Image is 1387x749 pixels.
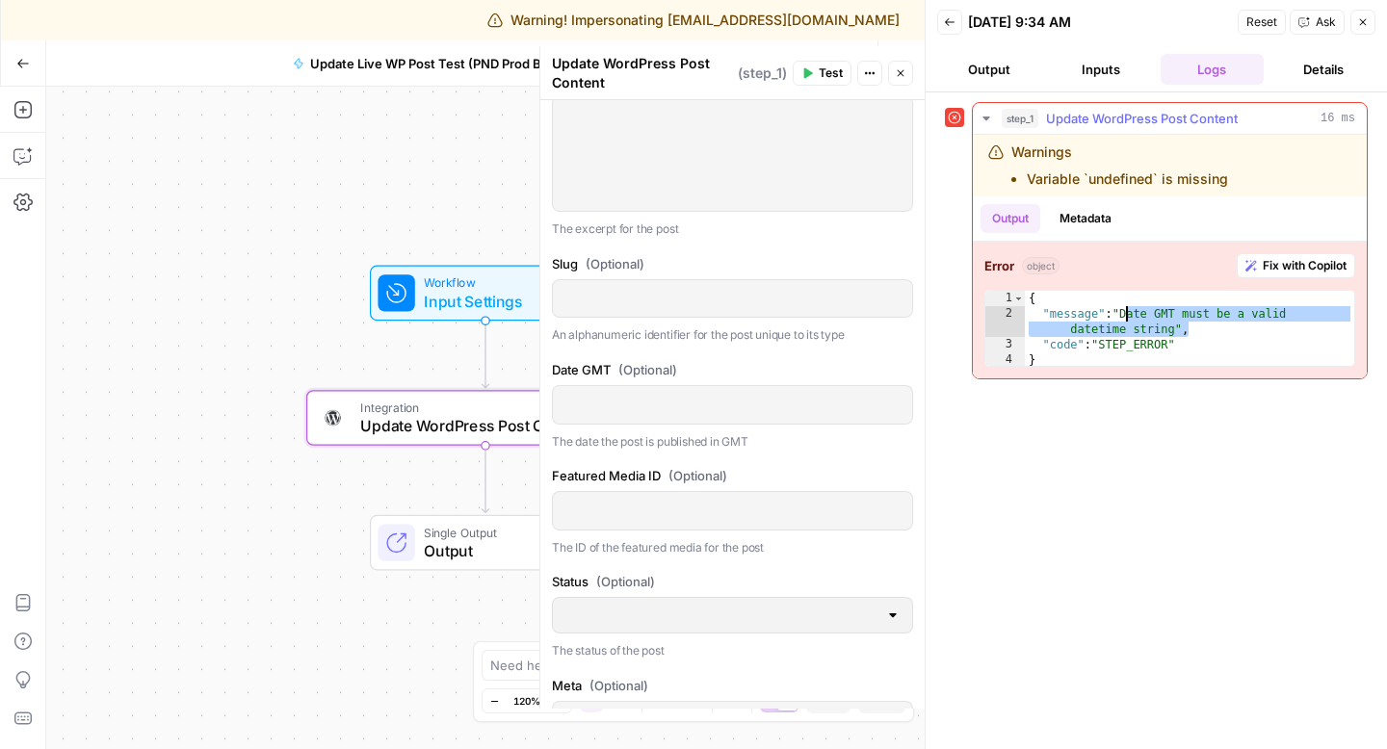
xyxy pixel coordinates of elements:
[482,321,488,388] g: Edge from start to step_1
[793,61,851,86] button: Test
[985,291,1025,306] div: 1
[552,220,913,239] p: The excerpt for the post
[1246,13,1277,31] span: Reset
[984,256,1014,275] strong: Error
[1011,142,1228,189] div: Warnings
[487,11,900,30] div: Warning! Impersonating [EMAIL_ADDRESS][DOMAIN_NAME]
[1002,109,1038,128] span: step_1
[589,676,648,695] span: (Optional)
[973,103,1367,134] button: 16 ms
[322,406,345,429] img: WordPress%20logotype.png
[552,254,913,273] label: Slug
[1027,169,1228,189] li: Variable `undefined` is missing
[668,466,727,485] span: (Optional)
[937,54,1041,85] button: Output
[482,446,488,513] g: Edge from step_1 to end
[1046,109,1238,128] span: Update WordPress Post Content
[552,54,787,92] div: Update WordPress Post Content
[618,360,677,379] span: (Optional)
[1049,54,1153,85] button: Inputs
[306,390,665,446] div: IntegrationUpdate WordPress Post ContentStep 1
[306,515,665,571] div: Single OutputOutputEnd
[310,54,565,73] span: Update Live WP Post Test (PND Prod Beta)
[552,641,913,660] p: The status of the post
[973,135,1367,378] div: 16 ms
[1316,13,1336,31] span: Ask
[985,352,1025,368] div: 4
[424,539,551,562] span: Output
[306,266,665,322] div: WorkflowInput SettingsInputs
[1271,54,1375,85] button: Details
[985,306,1025,337] div: 2
[552,432,913,452] p: The date the post is published in GMT
[596,572,655,591] span: (Optional)
[424,290,538,313] span: Input Settings
[1022,257,1060,274] span: object
[1237,253,1355,278] button: Fix with Copilot
[424,273,538,292] span: Workflow
[552,325,913,345] p: An alphanumeric identifier for the post unique to its type
[1290,10,1345,35] button: Ask
[1161,54,1265,85] button: Logs
[1013,291,1024,306] span: Toggle code folding, rows 1 through 4
[552,572,913,591] label: Status
[552,676,913,695] label: Meta
[985,337,1025,352] div: 3
[1321,110,1355,127] span: 16 ms
[738,64,787,83] span: ( step_1 )
[360,399,603,417] span: Integration
[1048,204,1123,233] button: Metadata
[360,414,603,437] span: Update WordPress Post Content
[819,65,843,82] span: Test
[586,254,644,273] span: (Optional)
[981,204,1040,233] button: Output
[424,523,551,541] span: Single Output
[1238,10,1286,35] button: Reset
[1263,257,1347,274] span: Fix with Copilot
[281,48,577,79] button: Update Live WP Post Test (PND Prod Beta)
[513,693,540,709] span: 120%
[552,466,913,485] label: Featured Media ID
[552,538,913,557] p: The ID of the featured media for the post
[552,360,913,379] label: Date GMT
